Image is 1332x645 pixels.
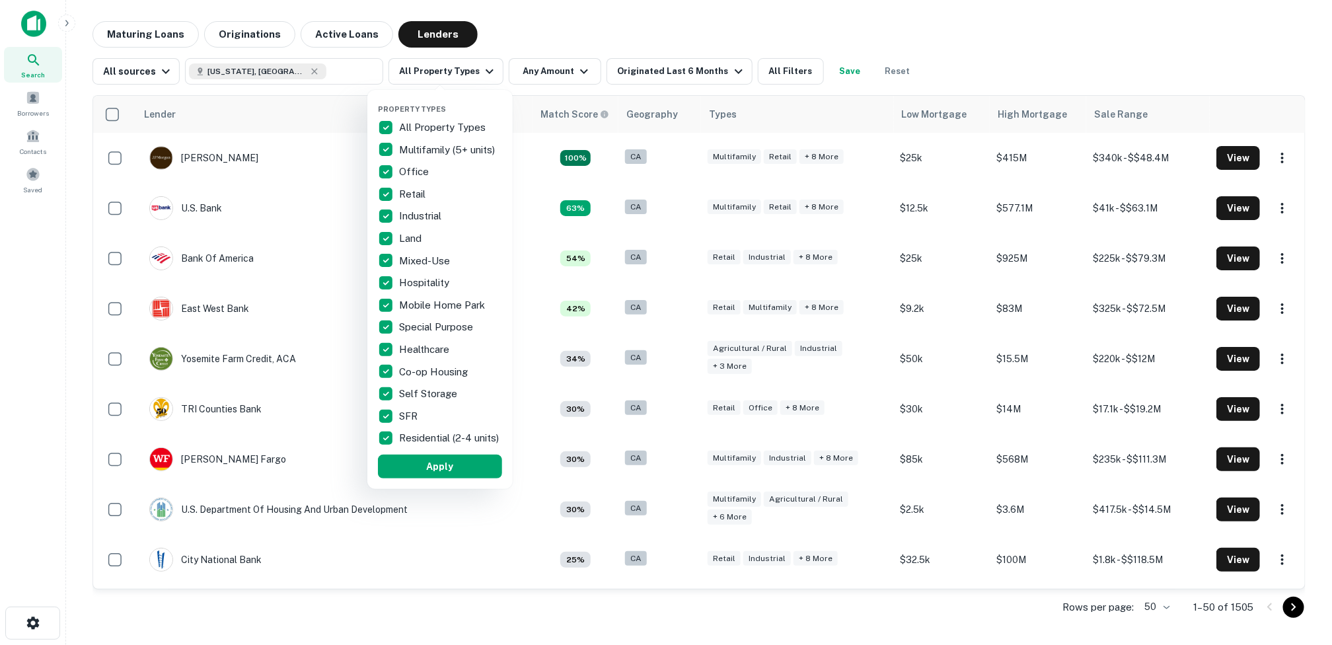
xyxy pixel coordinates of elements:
[399,364,470,380] p: Co-op Housing
[1266,539,1332,603] iframe: Chat Widget
[399,208,444,224] p: Industrial
[399,186,428,202] p: Retail
[399,297,488,313] p: Mobile Home Park
[399,275,452,291] p: Hospitality
[399,253,453,269] p: Mixed-Use
[399,164,431,180] p: Office
[378,105,446,113] span: Property Types
[399,430,501,446] p: Residential (2-4 units)
[399,408,420,424] p: SFR
[378,455,502,478] button: Apply
[399,231,424,247] p: Land
[399,342,452,358] p: Healthcare
[399,120,488,135] p: All Property Types
[399,319,476,335] p: Special Purpose
[399,386,460,402] p: Self Storage
[399,142,498,158] p: Multifamily (5+ units)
